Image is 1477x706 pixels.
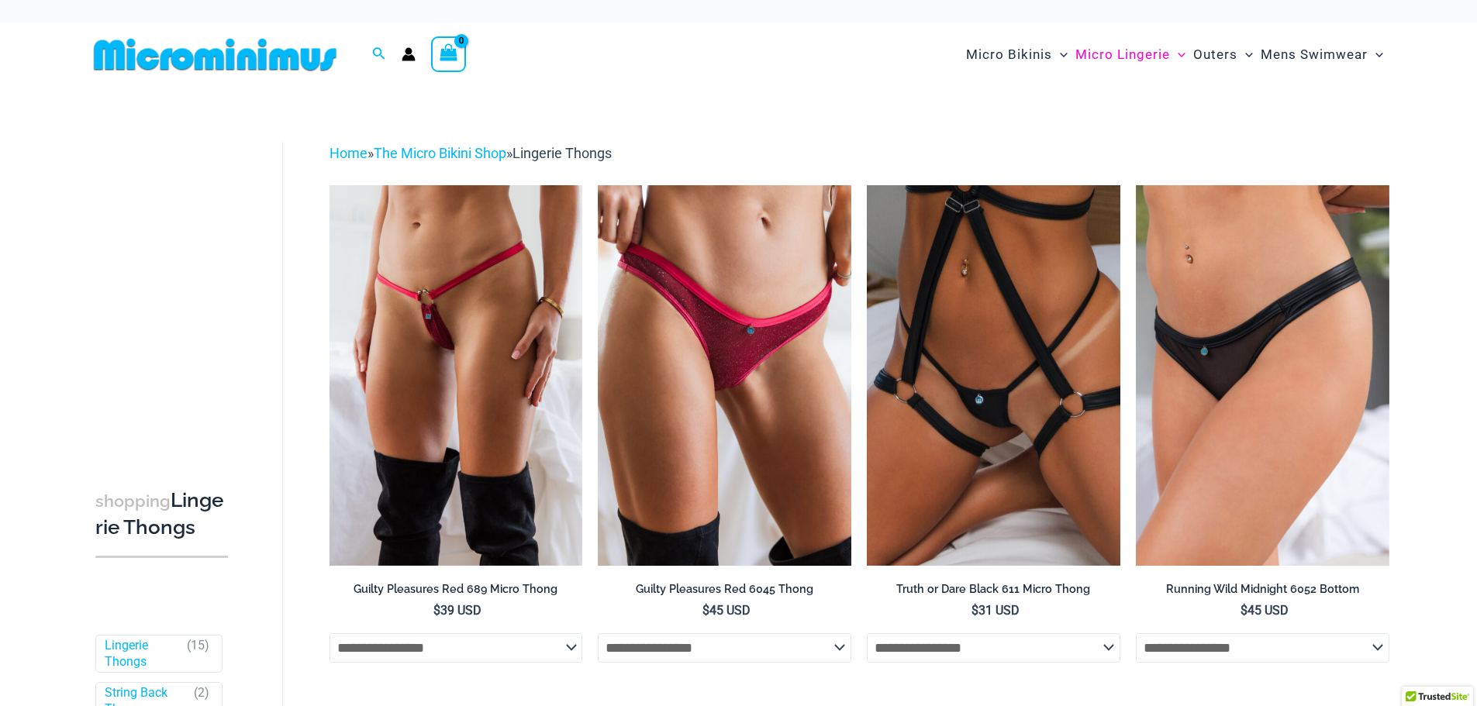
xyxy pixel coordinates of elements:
[1241,603,1248,618] span: $
[433,603,481,618] bdi: 39 USD
[1189,31,1257,78] a: OutersMenu ToggleMenu Toggle
[330,185,583,565] a: Guilty Pleasures Red 689 Micro 01Guilty Pleasures Red 689 Micro 02Guilty Pleasures Red 689 Micro 02
[702,603,709,618] span: $
[95,487,228,541] h3: Lingerie Thongs
[95,129,235,439] iframe: TrustedSite Certified
[1136,185,1389,565] a: Running Wild Midnight 6052 Bottom 01Running Wild Midnight 1052 Top 6052 Bottom 05Running Wild Mid...
[1136,582,1389,597] h2: Running Wild Midnight 6052 Bottom
[191,638,205,653] span: 15
[95,491,171,511] span: shopping
[867,185,1120,565] img: Truth or Dare Black Micro 02
[867,185,1120,565] a: Truth or Dare Black Micro 02Truth or Dare Black 1905 Bodysuit 611 Micro 12Truth or Dare Black 190...
[1241,603,1289,618] bdi: 45 USD
[962,31,1072,78] a: Micro BikinisMenu ToggleMenu Toggle
[598,185,851,565] img: Guilty Pleasures Red 6045 Thong 01
[198,685,205,700] span: 2
[330,145,612,161] span: » »
[598,582,851,602] a: Guilty Pleasures Red 6045 Thong
[1072,31,1189,78] a: Micro LingerieMenu ToggleMenu Toggle
[1075,35,1170,74] span: Micro Lingerie
[702,603,751,618] bdi: 45 USD
[960,29,1390,81] nav: Site Navigation
[1170,35,1185,74] span: Menu Toggle
[330,145,368,161] a: Home
[330,582,583,597] h2: Guilty Pleasures Red 689 Micro Thong
[372,45,386,64] a: Search icon link
[1368,35,1383,74] span: Menu Toggle
[966,35,1052,74] span: Micro Bikinis
[971,603,978,618] span: $
[1136,582,1389,602] a: Running Wild Midnight 6052 Bottom
[867,582,1120,602] a: Truth or Dare Black 611 Micro Thong
[971,603,1020,618] bdi: 31 USD
[374,145,506,161] a: The Micro Bikini Shop
[431,36,467,72] a: View Shopping Cart, empty
[867,582,1120,597] h2: Truth or Dare Black 611 Micro Thong
[512,145,612,161] span: Lingerie Thongs
[402,47,416,61] a: Account icon link
[1257,31,1387,78] a: Mens SwimwearMenu ToggleMenu Toggle
[1052,35,1068,74] span: Menu Toggle
[1261,35,1368,74] span: Mens Swimwear
[1237,35,1253,74] span: Menu Toggle
[598,582,851,597] h2: Guilty Pleasures Red 6045 Thong
[330,185,583,565] img: Guilty Pleasures Red 689 Micro 01
[1136,185,1389,565] img: Running Wild Midnight 6052 Bottom 01
[433,603,440,618] span: $
[330,582,583,602] a: Guilty Pleasures Red 689 Micro Thong
[598,185,851,565] a: Guilty Pleasures Red 6045 Thong 01Guilty Pleasures Red 6045 Thong 02Guilty Pleasures Red 6045 Tho...
[88,37,343,72] img: MM SHOP LOGO FLAT
[1193,35,1237,74] span: Outers
[187,638,209,670] span: ( )
[105,638,180,670] a: Lingerie Thongs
